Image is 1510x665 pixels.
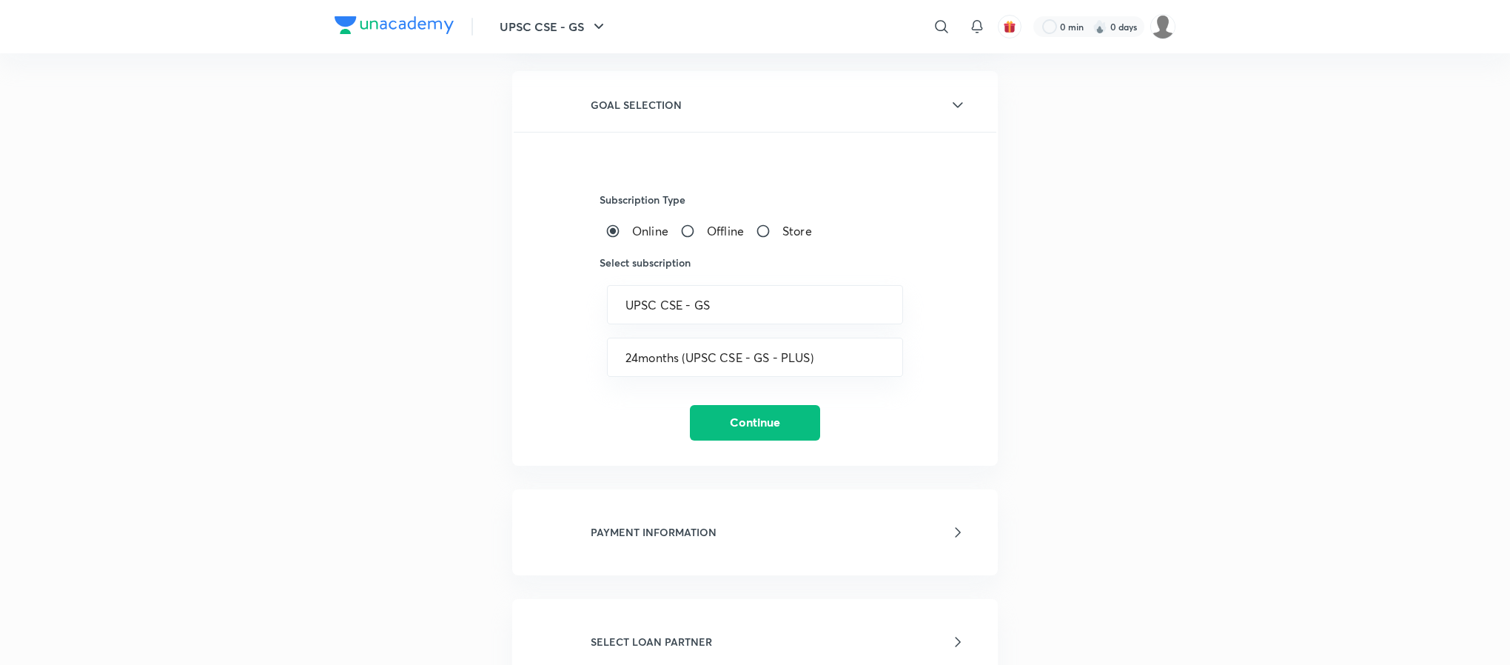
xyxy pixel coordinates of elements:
button: avatar [998,15,1021,39]
h6: SELECT LOAN PARTNER [591,634,712,649]
h6: PAYMENT INFORMATION [591,524,717,540]
span: Offline [707,222,744,240]
img: Pranesh [1150,14,1175,39]
input: Goal Name [625,298,885,312]
img: avatar [1003,20,1016,33]
button: Open [894,355,897,358]
input: Subscription Duration [625,350,885,364]
h6: Subscription Type [600,192,910,207]
a: Company Logo [335,16,454,38]
span: Online [632,222,668,240]
button: Open [894,303,897,306]
h6: GOAL SELECTION [591,97,682,113]
button: Continue [690,405,820,441]
h6: Select subscription [600,255,910,270]
img: streak [1093,19,1107,34]
img: Company Logo [335,16,454,34]
button: UPSC CSE - GS [491,12,617,41]
span: Store [782,222,812,240]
